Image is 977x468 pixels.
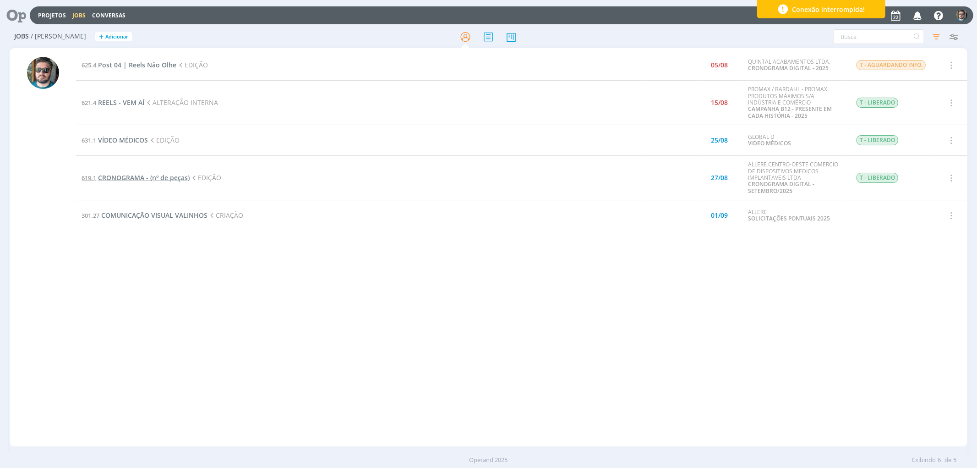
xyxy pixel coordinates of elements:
button: Projetos [35,12,69,19]
div: GLOBAL D [748,134,842,147]
a: Jobs [72,11,86,19]
span: T - LIBERADO [857,135,898,145]
div: ALLERE [748,209,842,222]
button: +Adicionar [95,32,132,42]
a: VIDEO MÉDICOS [748,139,791,147]
span: CRONOGRAMA - (nº de peças) [98,173,190,182]
span: / [PERSON_NAME] [31,33,86,40]
span: ALTERAÇÃO INTERNA [144,98,218,107]
span: T - LIBERADO [857,98,898,108]
span: 619.1 [82,174,96,182]
div: 01/09 [711,212,728,219]
div: 05/08 [711,62,728,68]
span: 625.4 [82,61,96,69]
span: COMUNICAÇÃO VISUAL VALINHOS [101,211,207,220]
div: 25/08 [711,137,728,143]
a: SOLICITAÇÕES PONTUAIS 2025 [748,215,830,222]
img: R [27,57,59,89]
div: ALLERE CENTRO-OESTE COMERCIO DE DISPOSITIVOS MEDICOS IMPLANTAVEIS LTDA [748,161,842,194]
button: Jobs [70,12,88,19]
span: 301.27 [82,211,99,220]
a: 301.27COMUNICAÇÃO VISUAL VALINHOS [82,211,207,220]
a: CRONOGRAMA DIGITAL - SETEMBRO/2025 [748,180,814,194]
span: EDIÇÃO [176,61,208,69]
span: Adicionar [105,34,128,40]
span: VÍDEO MÉDICOS [98,136,148,144]
a: 621.4REELS - VEM AÍ [82,98,144,107]
span: + [99,32,104,42]
span: Jobs [14,33,29,40]
div: QUINTAL ACABAMENTOS LTDA. [748,59,842,72]
div: 27/08 [711,175,728,181]
span: 631.1 [82,136,96,144]
span: 5 [953,456,956,465]
span: de [944,456,951,465]
span: 621.4 [82,99,96,107]
span: REELS - VEM AÍ [98,98,144,107]
a: 631.1VÍDEO MÉDICOS [82,136,148,144]
div: PROMAX / BARDAHL - PROMAX PRODUTOS MÁXIMOS S/A INDÚSTRIA E COMÉRCIO [748,86,842,119]
span: T - LIBERADO [857,173,898,183]
span: Post 04 | Reels Não Olhe [98,61,176,69]
input: Busca [833,29,924,44]
div: 15/08 [711,99,728,106]
span: 6 [938,456,941,465]
span: Conexão interrompida! [792,5,865,14]
a: Projetos [38,11,66,19]
span: EDIÇÃO [190,173,221,182]
span: T - AGUARDANDO INFO. [857,60,926,70]
a: 619.1CRONOGRAMA - (nº de peças) [82,173,190,182]
span: CRIAÇÃO [207,211,243,220]
a: CAMPANHA B12 - PRESENTE EM CADA HISTÓRIA - 2025 [748,105,832,119]
button: Conversas [89,12,128,19]
span: EDIÇÃO [148,136,180,144]
span: Exibindo [912,456,936,465]
img: R [956,10,967,21]
button: R [955,7,968,23]
a: CRONOGRAMA DIGITAL - 2025 [748,64,829,72]
a: 625.4Post 04 | Reels Não Olhe [82,61,176,69]
a: Conversas [92,11,126,19]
